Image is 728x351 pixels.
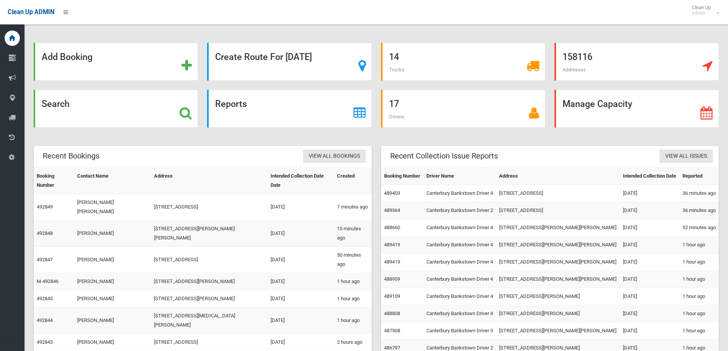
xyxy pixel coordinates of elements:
[496,185,620,202] td: [STREET_ADDRESS]
[334,194,372,220] td: 7 minutes ago
[37,296,53,301] a: 492845
[384,311,400,316] a: 488808
[334,307,372,334] td: 1 hour ago
[496,271,620,288] td: [STREET_ADDRESS][PERSON_NAME][PERSON_NAME]
[151,247,268,273] td: [STREET_ADDRESS]
[496,219,620,236] td: [STREET_ADDRESS][PERSON_NAME][PERSON_NAME]
[423,168,496,185] th: Driver Name
[384,259,400,265] a: 489419
[151,168,268,194] th: Address
[389,99,399,109] strong: 17
[679,305,719,322] td: 1 hour ago
[692,10,711,16] small: Admin
[563,52,592,62] strong: 158116
[268,307,334,334] td: [DATE]
[207,43,371,81] a: Create Route For [DATE]
[74,290,151,307] td: [PERSON_NAME]
[268,247,334,273] td: [DATE]
[679,288,719,305] td: 1 hour ago
[74,220,151,247] td: [PERSON_NAME]
[620,168,679,185] th: Intended Collection Date
[34,90,198,128] a: Search
[679,202,719,219] td: 36 minutes ago
[620,185,679,202] td: [DATE]
[563,67,586,73] span: Addresses
[384,293,400,299] a: 489109
[8,8,54,16] span: Clean Up ADMIN
[268,194,334,220] td: [DATE]
[42,52,92,62] strong: Add Booking
[620,322,679,340] td: [DATE]
[389,114,404,120] span: Drivers
[496,168,620,185] th: Address
[496,305,620,322] td: [STREET_ADDRESS][PERSON_NAME]
[620,288,679,305] td: [DATE]
[496,288,620,305] td: [STREET_ADDRESS][PERSON_NAME]
[384,207,400,213] a: 489364
[37,257,53,262] a: 492847
[423,219,496,236] td: Canterbury Bankstown Driver 4
[334,247,372,273] td: 50 minutes ago
[679,322,719,340] td: 1 hour ago
[620,202,679,219] td: [DATE]
[334,273,372,290] td: 1 hour ago
[423,185,496,202] td: Canterbury Bankstown Driver 4
[679,254,719,271] td: 1 hour ago
[384,225,400,230] a: 488660
[74,273,151,290] td: [PERSON_NAME]
[384,345,400,351] a: 486797
[384,242,400,247] a: 489419
[384,190,400,196] a: 489403
[334,290,372,307] td: 1 hour ago
[496,236,620,254] td: [STREET_ADDRESS][PERSON_NAME][PERSON_NAME]
[389,52,399,62] strong: 14
[620,271,679,288] td: [DATE]
[620,305,679,322] td: [DATE]
[37,339,53,345] a: 492843
[74,307,151,334] td: [PERSON_NAME]
[563,99,632,109] strong: Manage Capacity
[381,168,423,185] th: Booking Number
[34,168,74,194] th: Booking Number
[679,168,719,185] th: Reported
[381,149,507,163] header: Recent Collection Issue Reports
[151,290,268,307] td: [STREET_ADDRESS][PERSON_NAME]
[268,220,334,247] td: [DATE]
[423,288,496,305] td: Canterbury Bankstown Driver 4
[679,236,719,254] td: 1 hour ago
[660,149,713,163] a: View All Issues
[207,90,371,128] a: Reports
[334,220,372,247] td: 15 minutes ago
[620,219,679,236] td: [DATE]
[423,236,496,254] td: Canterbury Bankstown Driver 4
[381,43,545,81] a: 14 Trucks
[496,202,620,219] td: [STREET_ADDRESS]
[268,334,334,351] td: [DATE]
[423,202,496,219] td: Canterbury Bankstown Driver 2
[334,168,372,194] th: Created
[215,99,247,109] strong: Reports
[37,230,53,236] a: 492848
[74,168,151,194] th: Contact Name
[679,185,719,202] td: 36 minutes ago
[384,276,400,282] a: 488959
[74,247,151,273] td: [PERSON_NAME]
[381,90,545,128] a: 17 Drivers
[334,334,372,351] td: 2 hours ago
[679,219,719,236] td: 52 minutes ago
[268,273,334,290] td: [DATE]
[679,271,719,288] td: 1 hour ago
[496,254,620,271] td: [STREET_ADDRESS][PERSON_NAME][PERSON_NAME]
[496,322,620,340] td: [STREET_ADDRESS][PERSON_NAME][PERSON_NAME]
[423,271,496,288] td: Canterbury Bankstown Driver 4
[215,52,312,62] strong: Create Route For [DATE]
[423,322,496,340] td: Canterbury Bankstown Driver 3
[151,334,268,351] td: [STREET_ADDRESS]
[423,254,496,271] td: Canterbury Bankstown Driver 4
[620,236,679,254] td: [DATE]
[268,168,334,194] th: Intended Collection Date Date
[151,273,268,290] td: [STREET_ADDRESS][PERSON_NAME]
[389,67,404,73] span: Trucks
[74,334,151,351] td: [PERSON_NAME]
[555,43,719,81] a: 158116 Addresses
